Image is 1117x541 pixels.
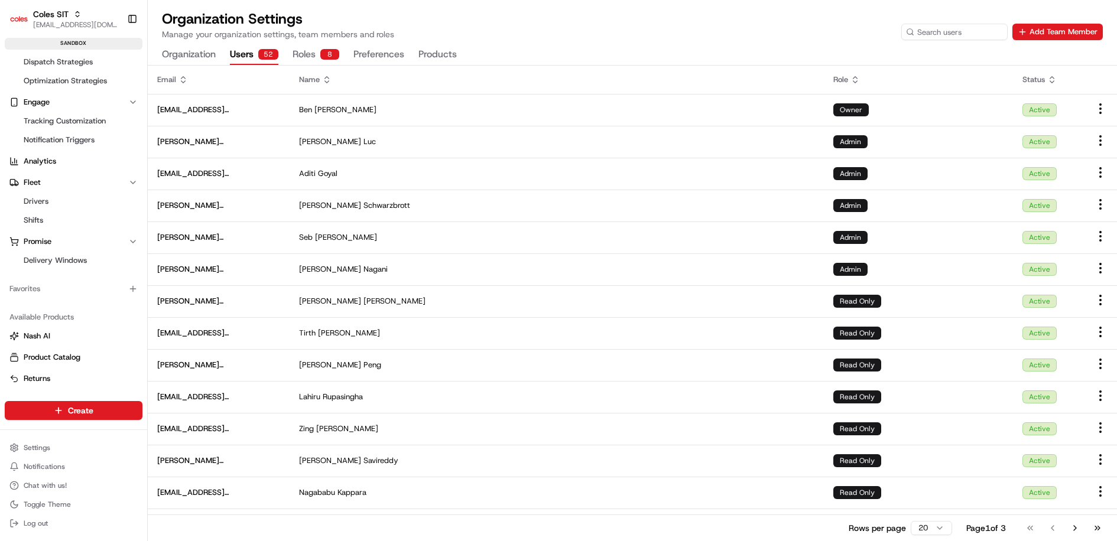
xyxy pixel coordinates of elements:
button: Start new chat [201,116,215,130]
div: Active [1022,135,1057,148]
div: Admin [833,231,868,244]
div: Admin [833,199,868,212]
a: Shifts [19,212,128,229]
span: Kappara [337,487,366,498]
div: Admin [833,135,868,148]
span: [PERSON_NAME] [299,296,361,307]
span: [EMAIL_ADDRESS][DOMAIN_NAME] [157,423,280,434]
span: Shifts [24,215,43,226]
p: Welcome 👋 [12,47,215,66]
button: Roles [293,45,339,65]
span: Analytics [24,156,56,167]
span: [PERSON_NAME] [314,105,376,115]
span: Engage [24,97,50,107]
span: Nagani [363,264,388,275]
button: Chat with us! [5,477,142,494]
span: [PERSON_NAME][EMAIL_ADDRESS][DOMAIN_NAME] [157,360,280,370]
a: Notification Triggers [19,132,128,148]
button: Promise [5,232,142,251]
span: [PERSON_NAME][EMAIL_ADDRESS][DOMAIN_NAME] [157,296,280,307]
div: Active [1022,295,1057,308]
span: Toggle Theme [24,500,71,509]
a: Tracking Customization [19,113,128,129]
span: [PERSON_NAME] [299,455,361,466]
span: [EMAIL_ADDRESS][PERSON_NAME][PERSON_NAME][DOMAIN_NAME] [157,105,280,115]
span: [PERSON_NAME] [299,360,361,370]
div: Active [1022,263,1057,276]
div: 💻 [100,172,109,181]
div: Email [157,74,280,85]
span: Product Catalog [24,352,80,363]
a: 📗Knowledge Base [7,166,95,187]
button: Coles SITColes SIT[EMAIL_ADDRESS][DOMAIN_NAME] [5,5,122,33]
button: Toggle Theme [5,496,142,513]
span: Zing [299,423,314,434]
span: Tirth [299,328,316,338]
p: Manage your organization settings, team members and roles [162,28,394,40]
button: Add Team Member [1012,24,1103,40]
button: Coles SIT [33,8,69,20]
span: Fleet [24,177,41,188]
button: Product Catalog [5,348,142,367]
span: Tracking Customization [24,116,106,126]
span: Ben [299,105,312,115]
span: Settings [24,443,50,452]
div: Active [1022,167,1057,180]
span: Returns [24,373,50,384]
div: Active [1022,359,1057,371]
div: Active [1022,103,1057,116]
button: Returns [5,369,142,388]
div: Active [1022,486,1057,499]
button: Create [5,401,142,420]
button: Users [230,45,278,65]
img: Nash [12,11,35,35]
span: [PERSON_NAME][EMAIL_ADDRESS][DOMAIN_NAME] [157,136,280,147]
div: Name [299,74,814,85]
span: Lahiru [299,392,320,402]
div: Active [1022,390,1057,403]
div: Active [1022,327,1057,340]
button: Preferences [353,45,404,65]
h1: Organization Settings [162,9,394,28]
div: Available Products [5,308,142,327]
span: API Documentation [112,171,190,182]
button: Log out [5,515,142,532]
a: Analytics [5,152,142,171]
a: Product Catalog [9,352,138,363]
span: Rupasingha [323,392,363,402]
span: Create [68,405,93,416]
span: [EMAIL_ADDRESS][DOMAIN_NAME] [157,328,280,338]
span: Aditi [299,168,316,179]
div: Admin [833,167,868,180]
span: [PERSON_NAME][EMAIL_ADDRESS][PERSON_NAME][DOMAIN_NAME] [157,200,280,211]
span: [PERSON_NAME] [299,264,361,275]
div: Admin [833,263,868,276]
div: Read Only [833,422,881,435]
span: Optimization Strategies [24,76,107,86]
span: Peng [363,360,381,370]
img: 1736555255976-a54dd68f-1ca7-489b-9aae-adbdc363a1c4 [12,112,33,133]
div: Read Only [833,454,881,467]
span: [PERSON_NAME] [299,136,361,147]
span: [PERSON_NAME][EMAIL_ADDRESS][DOMAIN_NAME] [157,455,280,466]
div: Active [1022,199,1057,212]
span: [PERSON_NAME] [315,232,377,243]
a: Dispatch Strategies [19,54,128,70]
button: Engage [5,93,142,112]
p: Rows per page [849,522,906,534]
div: Read Only [833,359,881,371]
span: [EMAIL_ADDRESS][DOMAIN_NAME] [157,168,280,179]
span: [EMAIL_ADDRESS][DOMAIN_NAME] [157,392,280,402]
div: 52 [258,49,278,60]
span: Schwarzbrott [363,200,410,211]
a: Optimization Strategies [19,73,128,89]
button: Notifications [5,458,142,475]
div: Read Only [833,390,881,403]
button: [EMAIL_ADDRESS][DOMAIN_NAME] [33,20,118,30]
div: Owner [833,103,869,116]
button: Fleet [5,173,142,192]
div: sandbox [5,38,142,50]
span: Log out [24,519,48,528]
div: Page 1 of 3 [966,522,1006,534]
